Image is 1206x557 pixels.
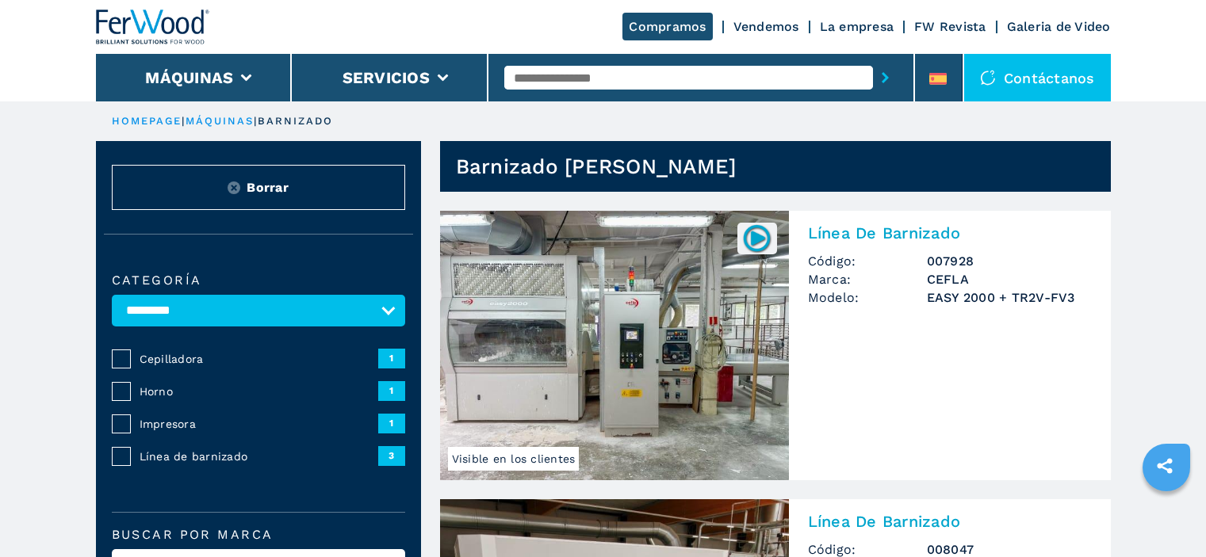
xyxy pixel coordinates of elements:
[140,448,378,464] span: Línea de barnizado
[440,211,789,480] img: Línea De Barnizado CEFLA EASY 2000 + TR2V-FV3
[378,446,405,465] span: 3
[808,223,1092,242] h2: Línea De Barnizado
[258,114,334,128] p: barnizado
[140,416,378,432] span: Impresora
[448,447,580,471] span: Visible en los clientes
[440,211,1111,480] a: Línea De Barnizado CEFLA EASY 2000 + TR2V-FV3Visible en los clientes007928Línea De BarnizadoCódig...
[145,68,233,87] button: Máquinas
[186,115,255,127] a: máquinas
[1145,446,1185,486] a: sharethis
[980,70,996,86] img: Contáctanos
[112,274,405,287] label: categoría
[622,13,712,40] a: Compramos
[378,381,405,400] span: 1
[733,19,799,34] a: Vendemos
[247,178,289,196] span: Borrar
[808,288,927,307] span: Modelo:
[1007,19,1111,34] a: Galeria de Video
[254,115,257,127] span: |
[140,351,378,367] span: Cepilladora
[112,115,182,127] a: HOMEPAGE
[873,59,898,96] button: submit-button
[96,10,210,44] img: Ferwood
[808,252,927,270] span: Código:
[378,349,405,368] span: 1
[927,252,1092,270] h3: 007928
[378,414,405,433] span: 1
[112,165,405,210] button: ResetBorrar
[820,19,894,34] a: La empresa
[112,528,405,541] label: Buscar por marca
[1139,486,1194,545] iframe: Chat
[927,288,1092,307] h3: EASY 2000 + TR2V-FV3
[808,270,927,288] span: Marca:
[456,154,737,179] h1: Barnizado [PERSON_NAME]
[140,383,378,399] span: Horno
[914,19,986,34] a: FW Revista
[228,181,240,194] img: Reset
[182,115,185,127] span: |
[964,54,1111,101] div: Contáctanos
[927,270,1092,288] h3: CEFLA
[343,68,430,87] button: Servicios
[741,223,772,254] img: 007928
[808,512,1092,531] h2: Línea De Barnizado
